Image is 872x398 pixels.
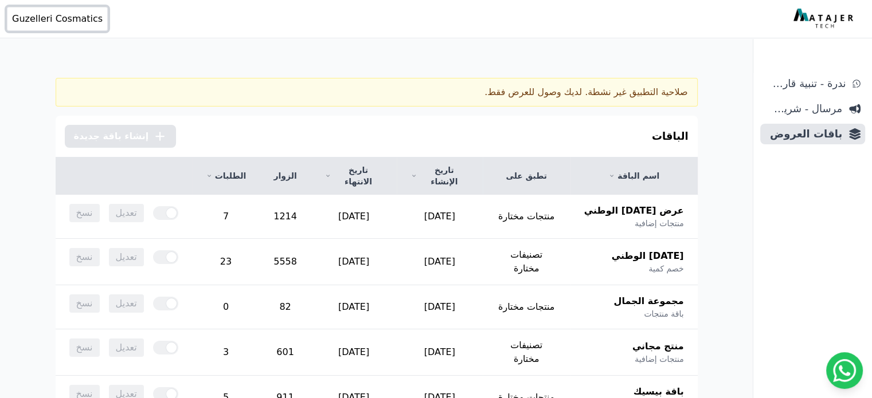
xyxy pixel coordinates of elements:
td: [DATE] [397,195,482,239]
span: ندرة - تنبية قارب علي النفاذ [765,76,846,92]
span: تعديل [109,294,144,313]
td: [DATE] [397,239,482,285]
td: تصنيفات مختارة [483,329,570,376]
span: تعديل [109,338,144,357]
td: تصنيفات مختارة [483,239,570,285]
span: منتج مجاني [632,340,684,353]
span: منتجات إضافية [635,218,683,229]
button: Guzelleri Cosmatics [7,7,108,31]
span: منتجات إضافية [635,353,683,365]
td: [DATE] [311,239,397,285]
td: [DATE] [397,329,482,376]
div: صلاحية التطبيق غير نشطة. لديك وصول للعرض فقط. [56,78,698,107]
td: 601 [260,329,311,376]
td: 7 [192,195,260,239]
span: تعديل [109,248,144,266]
td: 0 [192,285,260,329]
span: نسخ [69,294,100,313]
span: [DATE] الوطني [612,249,684,263]
td: 3 [192,329,260,376]
td: 23 [192,239,260,285]
span: عرض [DATE] الوطني [584,204,684,218]
span: باقات العروض [765,126,842,142]
td: منتجات مختارة [483,285,570,329]
a: اسم الباقة [584,170,684,182]
span: باقة منتجات [644,308,683,320]
td: 1214 [260,195,311,239]
td: منتجات مختارة [483,195,570,239]
h3: الباقات [652,128,689,144]
span: نسخ [69,204,100,222]
span: تعديل [109,204,144,222]
span: Guzelleri Cosmatics [12,12,103,26]
th: الزوار [260,157,311,195]
th: تطبق على [483,157,570,195]
a: تاريخ الإنشاء [410,164,468,187]
td: [DATE] [311,195,397,239]
img: MatajerTech Logo [793,9,856,29]
td: [DATE] [311,285,397,329]
button: إنشاء باقة جديدة [65,125,177,148]
td: [DATE] [397,285,482,329]
span: خصم كمية [648,263,683,274]
td: [DATE] [311,329,397,376]
span: مرسال - شريط دعاية [765,101,842,117]
a: الطلبات [206,170,246,182]
td: 82 [260,285,311,329]
span: إنشاء باقة جديدة [74,129,149,143]
a: تاريخ الانتهاء [324,164,383,187]
span: نسخ [69,248,100,266]
td: 5558 [260,239,311,285]
span: مجموعة الجمال [613,294,683,308]
span: نسخ [69,338,100,357]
